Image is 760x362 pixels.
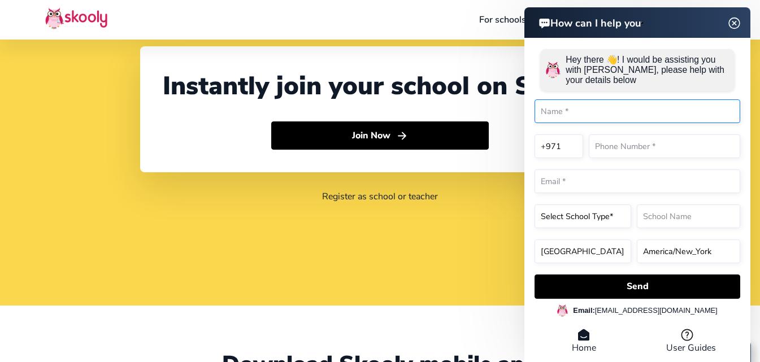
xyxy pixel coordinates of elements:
img: Skooly [45,7,107,29]
button: Join Nowarrow forward outline [271,121,489,150]
a: For schools [472,11,533,29]
div: Instantly join your school on Skooly [163,69,598,103]
ion-icon: arrow forward outline [396,130,408,142]
a: Register as school or teacher [322,190,438,203]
